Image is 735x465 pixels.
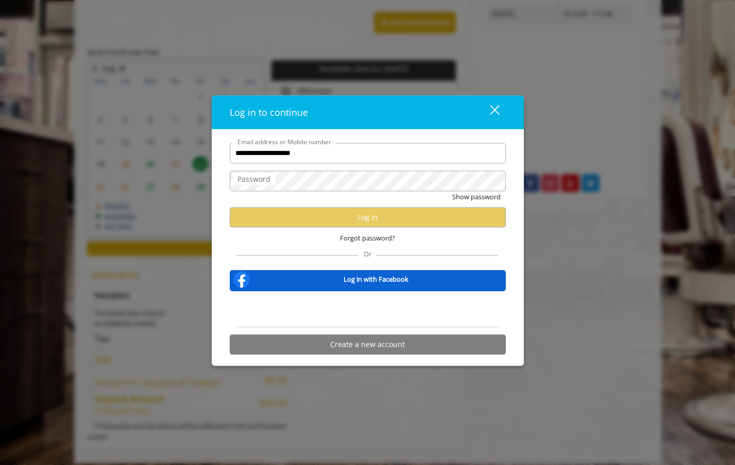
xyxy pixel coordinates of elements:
button: Log in [230,207,506,227]
iframe: Sign in with Google Button [315,298,420,320]
input: Password [230,170,506,191]
span: Log in to continue [230,106,308,118]
span: Or [358,249,377,258]
button: Create a new account [230,334,506,354]
button: close dialog [471,101,506,123]
label: Email address or Mobile number [232,136,336,146]
img: facebook-logo [231,269,252,289]
label: Password [232,173,276,184]
input: Email address or Mobile number [230,143,506,163]
div: close dialog [478,105,499,120]
button: Show password [452,191,501,202]
b: Log in with Facebook [344,274,408,285]
span: Forgot password? [340,232,395,243]
div: Sign in with Google. Opens in new tab [320,298,415,320]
